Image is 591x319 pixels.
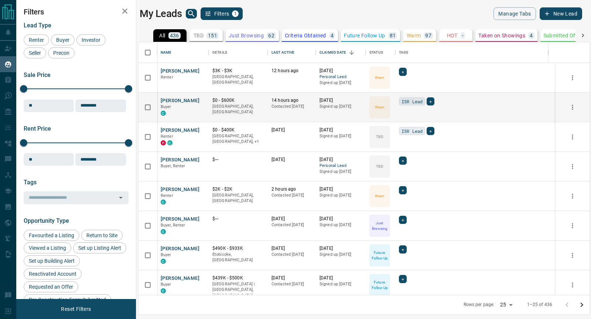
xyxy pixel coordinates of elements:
span: Buyer [161,282,171,287]
p: 4 [331,33,334,38]
div: Claimed Date [320,42,346,63]
p: [DATE] [320,186,362,192]
p: Future Follow Up [370,250,389,261]
div: condos.ca [161,199,166,205]
p: Contacted [DATE] [271,252,312,258]
span: Requested an Offer [26,284,76,290]
p: $3K - $3K [212,68,264,74]
p: [DATE] [271,245,312,252]
span: Favourited a Listing [26,232,77,238]
p: Contacted [DATE] [271,222,312,228]
span: Rent Price [24,125,51,132]
div: Tags [395,42,549,63]
div: + [399,275,407,283]
div: condos.ca [161,229,166,234]
span: 1 [233,11,238,16]
p: Signed up [DATE] [320,252,362,258]
p: 97 [425,33,431,38]
p: [DATE] [320,157,362,163]
span: + [402,157,404,164]
p: $490K - $933K [212,245,264,252]
div: Set up Listing Alert [73,242,126,253]
span: Set up Building Alert [26,258,77,264]
button: Open [116,192,126,203]
p: Warm [407,33,421,38]
div: property.ca [161,140,166,145]
button: more [567,220,578,231]
h1: My Leads [140,8,182,20]
span: + [402,275,404,283]
button: [PERSON_NAME] [161,275,199,282]
div: condos.ca [161,288,166,293]
div: condos.ca [161,259,166,264]
p: [GEOGRAPHIC_DATA] | [GEOGRAPHIC_DATA], [GEOGRAPHIC_DATA] [212,281,264,299]
button: Filters1 [201,7,243,20]
span: Reactivated Account [26,271,79,277]
span: Renter [161,193,173,198]
span: Buyer, Renter [161,223,185,228]
p: [GEOGRAPHIC_DATA], [GEOGRAPHIC_DATA] [212,104,264,115]
p: Signed up [DATE] [320,169,362,175]
button: search button [186,9,197,19]
p: Contacted [DATE] [271,192,312,198]
p: Signed up [DATE] [320,133,362,139]
div: condos.ca [167,140,172,145]
button: more [567,131,578,142]
span: Set up Listing Alert [76,245,124,251]
div: Last Active [271,42,294,63]
p: Signed up [DATE] [320,281,362,287]
p: [DATE] [320,127,362,133]
button: more [567,191,578,202]
div: Precon [48,47,75,58]
button: Sort [346,47,357,58]
button: [PERSON_NAME] [161,186,199,193]
p: Etobicoke, [GEOGRAPHIC_DATA] [212,252,264,263]
button: more [567,72,578,83]
span: Viewed a Listing [26,245,69,251]
button: more [567,279,578,291]
p: 1–25 of 436 [527,302,552,308]
button: [PERSON_NAME] [161,97,199,104]
div: Claimed Date [316,42,366,63]
button: [PERSON_NAME] [161,127,199,134]
div: + [399,157,407,165]
button: [PERSON_NAME] [161,245,199,252]
div: Tags [399,42,409,63]
button: Manage Tabs [493,7,536,20]
span: Renter [161,134,173,139]
button: [PERSON_NAME] [161,216,199,223]
p: 12 hours ago [271,68,312,74]
span: ISR Lead [402,98,423,105]
div: Pre-Construction Form Submitted [24,294,111,305]
div: Seller [24,47,46,58]
button: more [567,250,578,261]
div: Details [212,42,227,63]
button: Go to next page [574,298,589,312]
span: Precon [51,50,72,56]
p: HOT [447,33,458,38]
div: + [427,97,434,105]
p: [DATE] [320,245,362,252]
div: Status [366,42,395,63]
div: Favourited a Listing [24,230,79,241]
p: [DATE] [320,275,362,281]
div: 25 [497,299,515,310]
p: 4 [530,33,533,38]
p: Warm [375,75,385,80]
p: Taken on Showings [478,33,525,38]
p: Signed up [DATE] [320,222,362,228]
span: Buyer, Renter [161,164,185,168]
p: $0 - $600K [212,97,264,104]
p: Submitted Offer [543,33,582,38]
span: Seller [26,50,44,56]
p: TBD [376,134,383,140]
span: + [402,187,404,194]
span: Buyer [54,37,72,43]
div: + [399,186,407,194]
p: [DATE] [271,127,312,133]
p: 62 [268,33,274,38]
button: New Lead [540,7,582,20]
p: [DATE] [271,275,312,281]
p: [GEOGRAPHIC_DATA], [GEOGRAPHIC_DATA] [212,192,264,204]
p: Contacted [DATE] [271,104,312,110]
